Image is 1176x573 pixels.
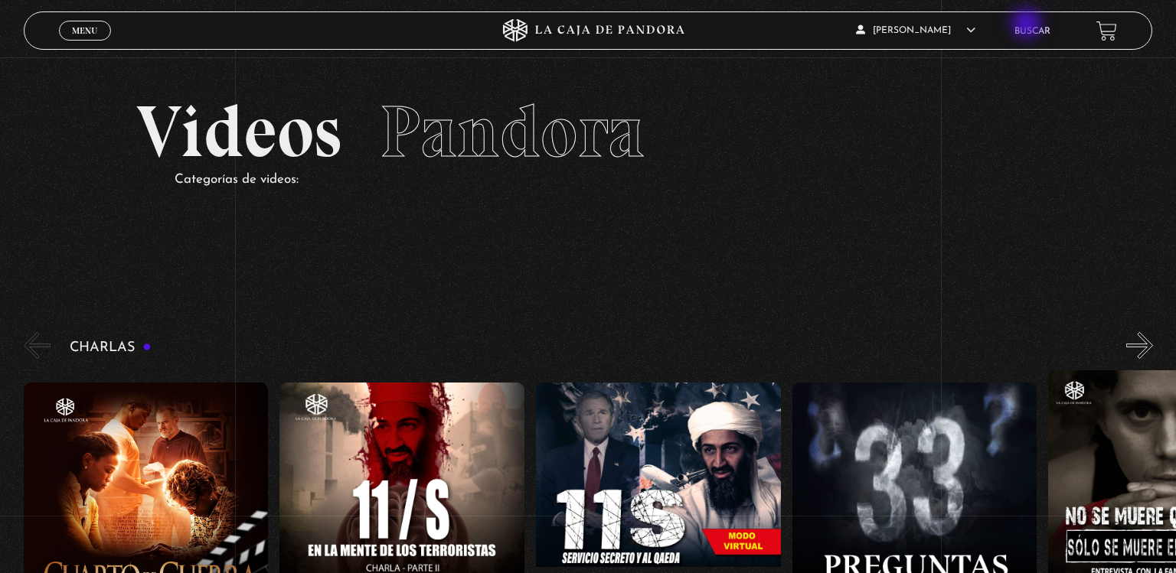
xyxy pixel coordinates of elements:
[24,332,51,359] button: Previous
[67,39,103,50] span: Cerrar
[1126,332,1153,359] button: Next
[136,96,1040,168] h2: Videos
[1096,20,1117,41] a: View your shopping cart
[72,26,97,35] span: Menu
[1014,27,1050,36] a: Buscar
[70,340,152,355] h3: Charlas
[856,26,975,35] span: [PERSON_NAME]
[175,168,1040,192] p: Categorías de videos:
[380,88,645,175] span: Pandora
